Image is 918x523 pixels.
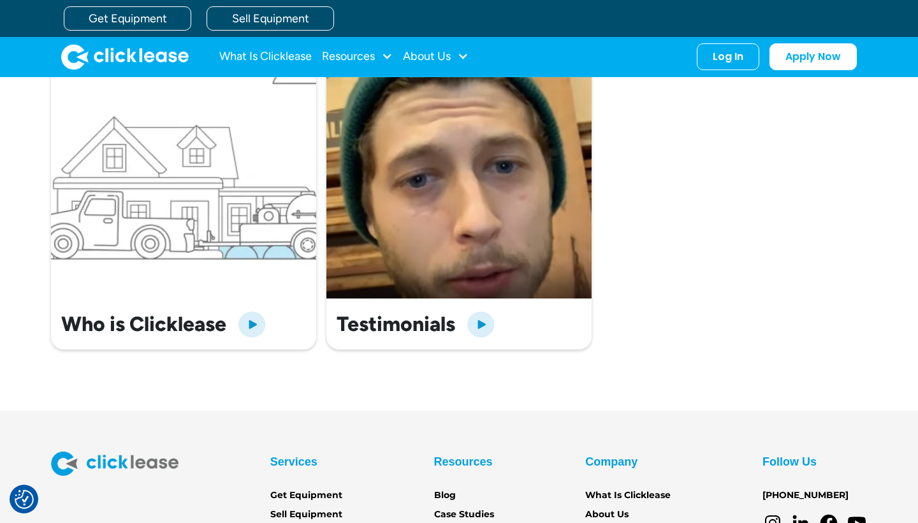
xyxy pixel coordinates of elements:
[713,50,743,63] div: Log In
[270,508,342,522] a: Sell Equipment
[51,11,316,350] a: open lightbox
[465,309,496,339] img: Blue play button logo on a light blue circular background
[769,43,857,70] a: Apply Now
[762,489,849,503] a: [PHONE_NUMBER]
[585,489,671,503] a: What Is Clicklease
[61,44,189,70] a: home
[219,44,312,70] a: What Is Clicklease
[337,312,455,336] h3: Testimonials
[237,309,267,339] img: Blue play button logo on a light blue circular background
[762,452,817,472] div: Follow Us
[64,6,191,31] a: Get Equipment
[270,489,342,503] a: Get Equipment
[15,490,34,509] img: Revisit consent button
[434,489,456,503] a: Blog
[61,312,226,336] h3: Who is Clicklease
[434,452,493,472] div: Resources
[51,452,178,476] img: Clicklease logo
[326,11,592,350] a: open lightbox
[322,44,393,70] div: Resources
[15,490,34,509] button: Consent Preferences
[207,6,334,31] a: Sell Equipment
[585,452,637,472] div: Company
[434,508,494,522] a: Case Studies
[585,508,629,522] a: About Us
[403,44,469,70] div: About Us
[61,44,189,70] img: Clicklease logo
[51,11,316,298] img: simple truck driving
[270,452,317,472] div: Services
